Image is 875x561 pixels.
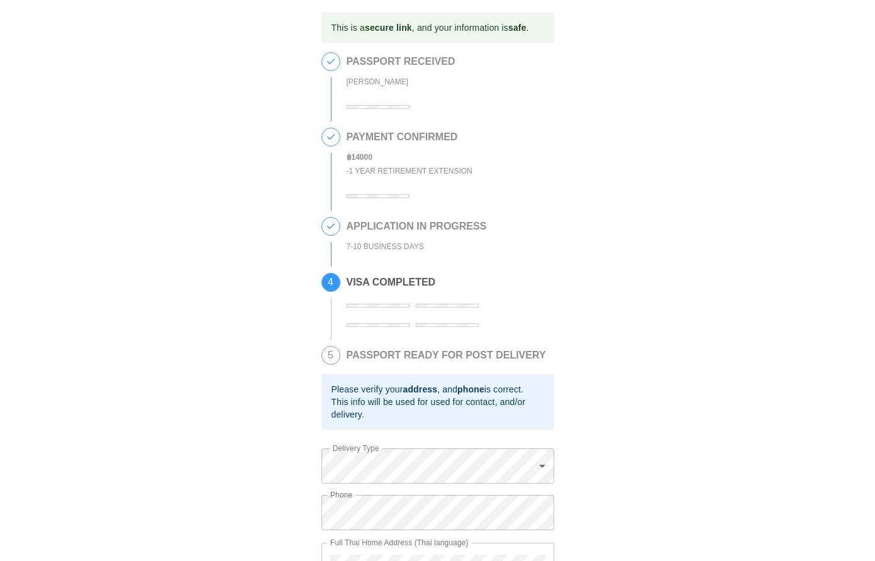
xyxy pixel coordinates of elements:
[347,240,487,254] div: 7-10 BUSINESS DAYS
[347,56,455,67] h2: PASSPORT RECEIVED
[347,153,372,162] b: ฿ 14000
[347,350,546,361] h2: PASSPORT READY FOR POST DELIVERY
[347,164,472,179] div: - 1 Year Retirement Extension
[322,347,340,364] span: 5
[332,383,544,396] div: Please verify your , and is correct.
[322,274,340,291] span: 4
[332,16,529,39] div: This is a , and your information is .
[332,396,544,421] div: This info will be used for used for contact, and/or delivery.
[322,218,340,235] span: 3
[508,23,527,33] b: safe
[365,23,412,33] b: secure link
[322,53,340,70] span: 1
[403,384,437,394] b: address
[347,221,487,232] h2: APPLICATION IN PROGRESS
[347,75,455,89] div: [PERSON_NAME]
[457,384,484,394] b: phone
[322,128,340,146] span: 2
[347,277,548,288] h2: VISA COMPLETED
[347,131,472,143] h2: PAYMENT CONFIRMED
